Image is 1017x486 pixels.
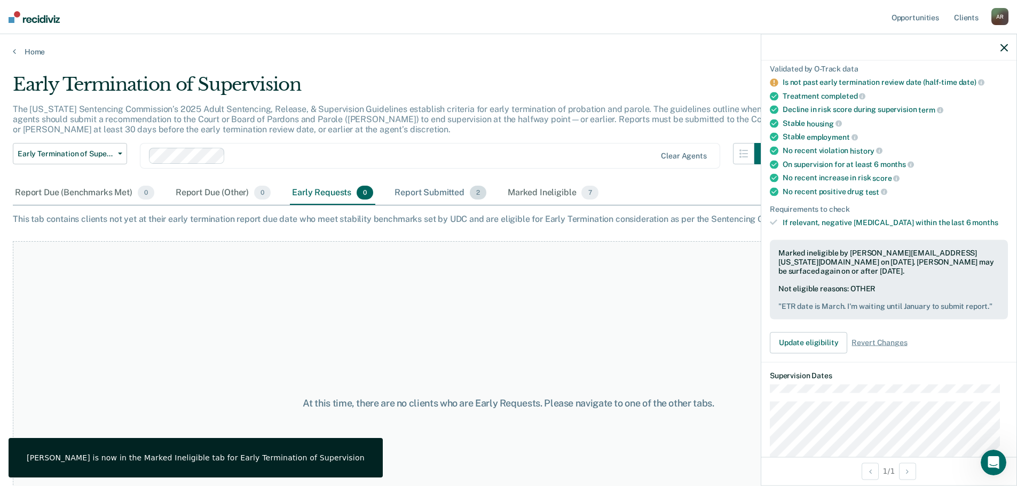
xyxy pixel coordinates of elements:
[13,104,772,134] p: The [US_STATE] Sentencing Commission’s 2025 Adult Sentencing, Release, & Supervision Guidelines e...
[506,181,601,205] div: Marked Ineligible
[821,92,866,100] span: completed
[778,284,999,311] div: Not eligible reasons: OTHER
[761,457,1016,485] div: 1 / 1
[13,214,1004,224] div: This tab contains clients not yet at their early termination report due date who meet stability b...
[27,453,365,463] div: [PERSON_NAME] is now in the Marked Ineligible tab for Early Termination of Supervision
[778,302,999,311] pre: " ETR date is March. I'm waiting until January to submit report. "
[357,186,373,200] span: 0
[254,186,271,200] span: 0
[783,132,1008,142] div: Stable
[290,181,375,205] div: Early Requests
[778,249,999,275] div: Marked ineligible by [PERSON_NAME][EMAIL_ADDRESS][US_STATE][DOMAIN_NAME] on [DATE]. [PERSON_NAME]...
[807,133,857,141] span: employment
[770,332,847,353] button: Update eligibility
[9,11,60,23] img: Recidiviz
[783,105,1008,115] div: Decline in risk score during supervision
[261,397,756,409] div: At this time, there are no clients who are Early Requests. Please navigate to one of the other tabs.
[783,160,1008,169] div: On supervision for at least 6
[852,338,907,347] span: Revert Changes
[850,146,882,155] span: history
[392,181,488,205] div: Report Submitted
[661,152,706,161] div: Clear agents
[581,186,598,200] span: 7
[783,187,1008,196] div: No recent positive drug
[18,149,114,158] span: Early Termination of Supervision
[770,371,1008,380] dt: Supervision Dates
[174,181,273,205] div: Report Due (Other)
[783,78,1008,87] div: Is not past early termination review date (half-time date)
[770,205,1008,214] div: Requirements to check
[807,119,842,128] span: housing
[865,187,887,196] span: test
[783,218,1008,227] div: If relevant, negative [MEDICAL_DATA] within the last 6
[13,181,156,205] div: Report Due (Benchmarks Met)
[770,65,1008,74] div: Validated by O-Track data
[991,8,1008,25] div: A R
[138,186,154,200] span: 0
[862,463,879,480] button: Previous Opportunity
[899,463,916,480] button: Next Opportunity
[470,186,486,200] span: 2
[783,173,1008,183] div: No recent increase in risk
[783,146,1008,156] div: No recent violation
[880,160,914,169] span: months
[783,118,1008,128] div: Stable
[972,218,998,227] span: months
[13,74,776,104] div: Early Termination of Supervision
[981,450,1006,475] iframe: Intercom live chat
[783,91,1008,101] div: Treatment
[13,47,1004,57] a: Home
[918,106,943,114] span: term
[872,174,900,182] span: score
